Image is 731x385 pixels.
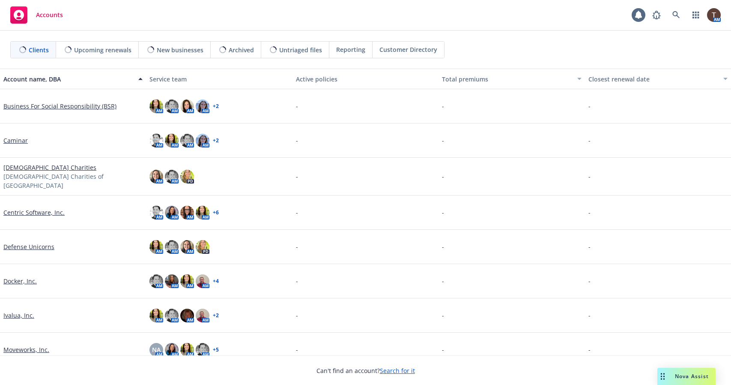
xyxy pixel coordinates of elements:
[165,134,179,147] img: photo
[3,208,65,217] a: Centric Software, Inc.
[229,45,254,54] span: Archived
[687,6,704,24] a: Switch app
[442,242,444,251] span: -
[675,373,709,380] span: Nova Assist
[588,75,718,84] div: Closest renewal date
[296,242,298,251] span: -
[442,208,444,217] span: -
[657,368,716,385] button: Nova Assist
[165,170,179,183] img: photo
[180,206,194,220] img: photo
[196,240,209,254] img: photo
[165,206,179,220] img: photo
[336,45,365,54] span: Reporting
[296,345,298,354] span: -
[296,277,298,286] span: -
[74,45,131,54] span: Upcoming renewals
[588,102,591,111] span: -
[196,274,209,288] img: photo
[196,343,209,357] img: photo
[316,366,415,375] span: Can't find an account?
[292,69,439,89] button: Active policies
[149,75,289,84] div: Service team
[648,6,665,24] a: Report a Bug
[213,210,219,215] a: + 6
[165,343,179,357] img: photo
[588,311,591,320] span: -
[3,242,54,251] a: Defense Unicorns
[296,75,435,84] div: Active policies
[213,104,219,109] a: + 2
[3,163,96,172] a: [DEMOGRAPHIC_DATA] Charities
[296,136,298,145] span: -
[707,8,721,22] img: photo
[152,345,161,354] span: NA
[279,45,322,54] span: Untriaged files
[442,75,572,84] div: Total premiums
[165,240,179,254] img: photo
[3,172,143,190] span: [DEMOGRAPHIC_DATA] Charities of [GEOGRAPHIC_DATA]
[3,102,116,111] a: Business For Social Responsibility (BSR)
[157,45,203,54] span: New businesses
[146,69,292,89] button: Service team
[588,242,591,251] span: -
[213,279,219,284] a: + 4
[149,99,163,113] img: photo
[213,138,219,143] a: + 2
[668,6,685,24] a: Search
[3,75,133,84] div: Account name, DBA
[196,309,209,322] img: photo
[149,170,163,183] img: photo
[442,345,444,354] span: -
[296,311,298,320] span: -
[585,69,731,89] button: Closest renewal date
[180,309,194,322] img: photo
[296,172,298,181] span: -
[165,309,179,322] img: photo
[588,172,591,181] span: -
[7,3,66,27] a: Accounts
[442,277,444,286] span: -
[296,208,298,217] span: -
[196,99,209,113] img: photo
[180,240,194,254] img: photo
[149,240,163,254] img: photo
[196,206,209,220] img: photo
[588,208,591,217] span: -
[149,134,163,147] img: photo
[379,45,437,54] span: Customer Directory
[588,136,591,145] span: -
[442,172,444,181] span: -
[588,345,591,354] span: -
[165,99,179,113] img: photo
[180,170,194,183] img: photo
[180,99,194,113] img: photo
[165,274,179,288] img: photo
[3,277,37,286] a: Docker, Inc.
[180,274,194,288] img: photo
[442,102,444,111] span: -
[380,367,415,375] a: Search for it
[439,69,585,89] button: Total premiums
[196,134,209,147] img: photo
[149,206,163,220] img: photo
[657,368,668,385] div: Drag to move
[3,345,49,354] a: Moveworks, Inc.
[296,102,298,111] span: -
[29,45,49,54] span: Clients
[3,311,34,320] a: Ivalua, Inc.
[442,136,444,145] span: -
[213,313,219,318] a: + 2
[213,347,219,352] a: + 5
[588,277,591,286] span: -
[442,311,444,320] span: -
[180,343,194,357] img: photo
[149,274,163,288] img: photo
[36,12,63,18] span: Accounts
[3,136,28,145] a: Caminar
[149,309,163,322] img: photo
[180,134,194,147] img: photo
